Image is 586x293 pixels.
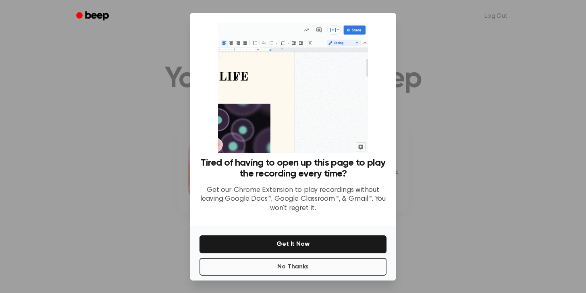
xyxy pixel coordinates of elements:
[71,8,116,24] a: Beep
[199,186,387,213] p: Get our Chrome Extension to play recordings without leaving Google Docs™, Google Classroom™, & Gm...
[199,258,387,276] button: No Thanks
[199,158,387,179] h3: Tired of having to open up this page to play the recording every time?
[476,6,515,26] a: Log Out
[218,23,368,153] img: Beep extension in action
[199,235,387,253] button: Get It Now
